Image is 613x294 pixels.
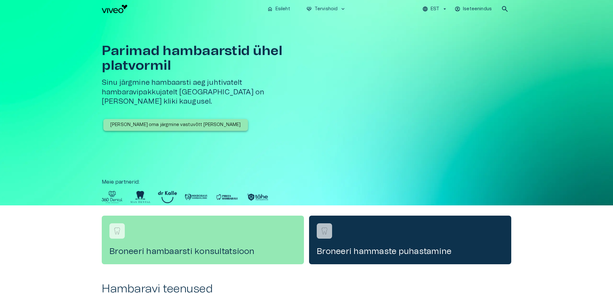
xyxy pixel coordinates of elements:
[265,4,293,14] button: homeEsileht
[320,226,329,236] img: Broneeri hammaste puhastamine logo
[421,4,449,14] button: EST
[498,3,511,15] button: open search modal
[103,119,248,131] button: [PERSON_NAME] oma järgmine vastuvõtt [PERSON_NAME]
[501,5,509,13] span: search
[246,191,269,203] img: Partner logo
[304,4,349,14] button: ecg_heartTervishoidkeyboard_arrow_down
[454,4,493,14] button: Iseteenindus
[275,6,290,12] p: Esileht
[463,6,492,12] p: Iseteenindus
[309,216,511,264] a: Navigate to service booking
[102,191,123,203] img: Partner logo
[102,5,262,13] a: Navigate to homepage
[112,226,122,236] img: Broneeri hambaarsti konsultatsioon logo
[130,191,150,203] img: Partner logo
[185,191,208,203] img: Partner logo
[109,246,296,257] h4: Broneeri hambaarsti konsultatsioon
[102,5,127,13] img: Viveo logo
[110,122,241,128] p: [PERSON_NAME] oma järgmine vastuvõtt [PERSON_NAME]
[102,78,309,106] h5: Sinu järgmine hambaarsti aeg juhtivatelt hambaravipakkujatelt [GEOGRAPHIC_DATA] on [PERSON_NAME] ...
[314,6,338,12] p: Tervishoid
[102,178,511,186] p: Meie partnerid :
[267,6,273,12] span: home
[317,246,504,257] h4: Broneeri hammaste puhastamine
[102,44,309,73] h1: Parimad hambaarstid ühel platvormil
[340,6,346,12] span: keyboard_arrow_down
[431,6,439,12] p: EST
[215,191,238,203] img: Partner logo
[102,216,304,264] a: Navigate to service booking
[306,6,312,12] span: ecg_heart
[158,191,177,203] img: Partner logo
